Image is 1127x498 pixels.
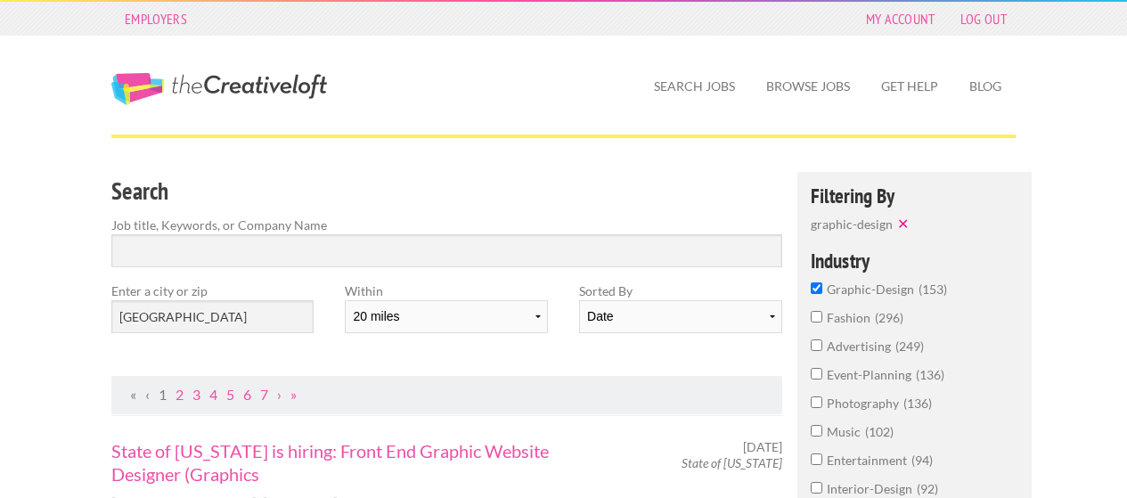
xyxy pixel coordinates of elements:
[911,453,933,468] span: 94
[865,424,894,439] span: 102
[226,386,234,403] a: Page 5
[111,439,607,486] a: State of [US_STATE] is hiring: Front End Graphic Website Designer (Graphics
[345,282,547,300] label: Within
[917,481,938,496] span: 92
[192,386,200,403] a: Page 3
[811,216,893,232] span: graphic-design
[827,339,895,354] span: advertising
[811,250,1018,271] h4: Industry
[209,386,217,403] a: Page 4
[811,339,822,351] input: advertising249
[811,311,822,322] input: fashion296
[811,282,822,294] input: graphic-design153
[145,386,150,403] span: Previous Page
[811,453,822,465] input: entertainment94
[916,367,944,382] span: 136
[579,300,781,333] select: Sort results by
[111,73,327,105] a: The Creative Loft
[827,424,865,439] span: music
[116,6,196,31] a: Employers
[130,386,136,403] span: First Page
[827,481,917,496] span: interior-design
[682,455,782,470] em: State of [US_STATE]
[752,66,864,107] a: Browse Jobs
[811,185,1018,206] h4: Filtering By
[159,386,167,403] a: Page 1
[290,386,297,403] a: Last Page, Page 16
[867,66,952,107] a: Get Help
[111,216,782,234] label: Job title, Keywords, or Company Name
[111,175,782,208] h3: Search
[811,368,822,380] input: event-planning136
[277,386,282,403] a: Next Page
[260,386,268,403] a: Page 7
[903,396,932,411] span: 136
[640,66,749,107] a: Search Jobs
[875,310,903,325] span: 296
[893,215,918,233] button: ✕
[111,282,314,300] label: Enter a city or zip
[827,396,903,411] span: photography
[955,66,1016,107] a: Blog
[176,386,184,403] a: Page 2
[951,6,1016,31] a: Log Out
[111,234,782,267] input: Search
[811,396,822,408] input: photography136
[827,282,919,297] span: graphic-design
[857,6,944,31] a: My Account
[827,453,911,468] span: entertainment
[919,282,947,297] span: 153
[827,367,916,382] span: event-planning
[243,386,251,403] a: Page 6
[811,482,822,494] input: interior-design92
[895,339,924,354] span: 249
[811,425,822,437] input: music102
[579,282,781,300] label: Sorted By
[743,439,782,455] span: [DATE]
[827,310,875,325] span: fashion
